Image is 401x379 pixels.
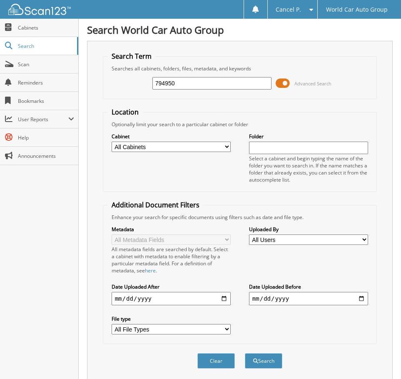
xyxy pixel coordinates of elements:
[197,353,235,369] button: Clear
[18,79,74,86] span: Reminders
[18,152,74,160] span: Announcements
[107,52,156,61] legend: Search Term
[107,121,373,128] div: Optionally limit your search to a particular cabinet or folder
[112,226,231,233] label: Metadata
[294,80,331,87] span: Advanced Search
[18,134,74,141] span: Help
[8,4,71,15] img: scan123-logo-white.svg
[249,292,368,305] input: end
[112,133,231,140] label: Cabinet
[276,7,301,12] span: Cancel P.
[112,246,231,274] div: All metadata fields are searched by default. Select a cabinet with metadata to enable filtering b...
[112,315,231,322] label: File type
[245,353,282,369] button: Search
[18,97,74,105] span: Bookmarks
[249,155,368,183] div: Select a cabinet and begin typing the name of the folder you want to search in. If the name match...
[18,42,73,50] span: Search
[107,65,373,72] div: Searches all cabinets, folders, files, metadata, and keywords
[326,7,388,12] span: World Car Auto Group
[107,107,143,117] legend: Location
[87,23,393,37] h1: Search World Car Auto Group
[249,226,368,233] label: Uploaded By
[145,267,156,274] a: here
[249,133,368,140] label: Folder
[107,200,204,209] legend: Additional Document Filters
[18,61,74,68] span: Scan
[112,292,231,305] input: start
[18,24,74,31] span: Cabinets
[359,339,401,379] iframe: Chat Widget
[249,283,368,290] label: Date Uploaded Before
[18,116,68,123] span: User Reports
[107,214,373,221] div: Enhance your search for specific documents using filters such as date and file type.
[112,283,231,290] label: Date Uploaded After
